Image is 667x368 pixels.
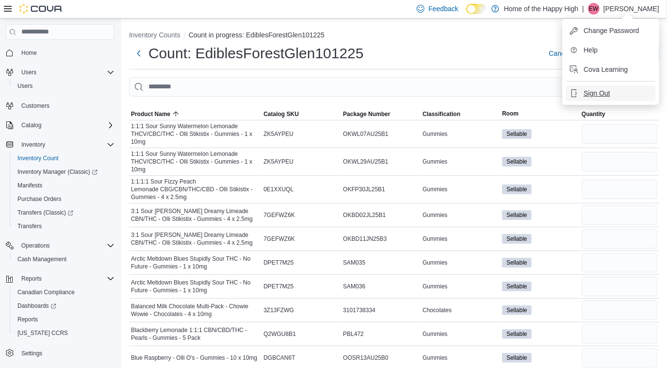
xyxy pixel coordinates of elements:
[506,353,527,362] span: Sellable
[14,286,79,298] a: Canadian Compliance
[14,80,36,92] a: Users
[17,139,49,151] button: Inventory
[14,166,114,178] span: Inventory Manager (Classic)
[263,158,293,166] span: ZK5AYPEU
[341,128,421,140] div: OKWL07AU25B1
[2,66,118,79] button: Users
[10,219,118,233] button: Transfers
[19,4,63,14] img: Cova
[502,305,532,315] span: Sellable
[21,350,42,357] span: Settings
[17,47,114,59] span: Home
[506,330,527,338] span: Sellable
[341,184,421,195] div: OKFP30JL25B1
[14,207,114,218] span: Transfers (Classic)
[502,110,519,117] span: Room
[131,122,260,146] span: 1:1:1 Sour Sunny Watermelon Lemonade THCV/CBC/THC - Olli Stikistix - Gummies - 1 x 10mg
[584,45,598,55] span: Help
[421,108,500,120] button: Classification
[423,185,447,193] span: Gummies
[17,100,53,112] a: Customers
[10,206,118,219] a: Transfers (Classic)
[502,353,532,363] span: Sellable
[17,119,45,131] button: Catalog
[10,179,118,192] button: Manifests
[506,185,527,194] span: Sellable
[14,80,114,92] span: Users
[341,352,421,364] div: OOSR13AU25B0
[14,180,46,191] a: Manifests
[263,235,295,243] span: 7GEFWZ6K
[14,314,114,325] span: Reports
[341,209,421,221] div: OKBD02JL25B1
[2,138,118,151] button: Inventory
[10,299,118,313] a: Dashboards
[502,258,532,268] span: Sellable
[129,30,659,42] nav: An example of EuiBreadcrumbs
[189,31,325,39] button: Count in progress: EdiblesForestGlen101225
[584,65,628,74] span: Cova Learning
[14,300,60,312] a: Dashboards
[263,110,299,118] span: Catalog SKU
[17,195,62,203] span: Purchase Orders
[129,31,180,39] button: Inventory Counts
[14,152,114,164] span: Inventory Count
[17,240,54,251] button: Operations
[17,302,56,310] span: Dashboards
[17,209,73,217] span: Transfers (Classic)
[506,211,527,219] span: Sellable
[10,192,118,206] button: Purchase Orders
[566,62,655,77] button: Cova Learning
[566,23,655,38] button: Change Password
[17,288,75,296] span: Canadian Compliance
[14,253,114,265] span: Cash Management
[423,354,447,362] span: Gummies
[14,286,114,298] span: Canadian Compliance
[549,49,570,58] span: Cancel
[2,99,118,113] button: Customers
[343,110,390,118] span: Package Number
[10,252,118,266] button: Cash Management
[584,88,610,98] span: Sign Out
[10,285,118,299] button: Canadian Compliance
[21,68,36,76] span: Users
[341,281,421,292] div: SAM036
[14,207,77,218] a: Transfers (Classic)
[21,102,49,110] span: Customers
[502,184,532,194] span: Sellable
[506,130,527,138] span: Sellable
[14,327,72,339] a: [US_STATE] CCRS
[17,316,38,323] span: Reports
[10,326,118,340] button: [US_STATE] CCRS
[341,304,421,316] div: 3101738334
[14,193,114,205] span: Purchase Orders
[341,108,421,120] button: Package Number
[502,234,532,244] span: Sellable
[506,234,527,243] span: Sellable
[17,255,66,263] span: Cash Management
[131,255,260,270] span: Arctic Meltdown Blues Stupidly Sour THC - No Future - Gummies - 1 x 10mg
[17,47,41,59] a: Home
[17,139,114,151] span: Inventory
[17,168,98,176] span: Inventory Manager (Classic)
[21,242,50,250] span: Operations
[2,118,118,132] button: Catalog
[263,330,296,338] span: Q2WGU8B1
[131,110,170,118] span: Product Name
[584,26,639,35] span: Change Password
[17,154,59,162] span: Inventory Count
[466,4,487,14] input: Dark Mode
[502,129,532,139] span: Sellable
[263,185,293,193] span: 0E1XXUQL
[603,3,659,15] p: [PERSON_NAME]
[263,354,295,362] span: DGBCAN6T
[263,130,293,138] span: ZK5AYPEU
[14,220,46,232] a: Transfers
[261,108,341,120] button: Catalog SKU
[14,253,70,265] a: Cash Management
[2,346,118,360] button: Settings
[17,82,33,90] span: Users
[131,178,260,201] span: 1:1:1:1 Sour Fizzy Peach Lemonade CBG/CBN/THC/CBD - Olli Stikistix - Gummies - 4 x 2.5mg
[17,273,114,284] span: Reports
[17,67,114,78] span: Users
